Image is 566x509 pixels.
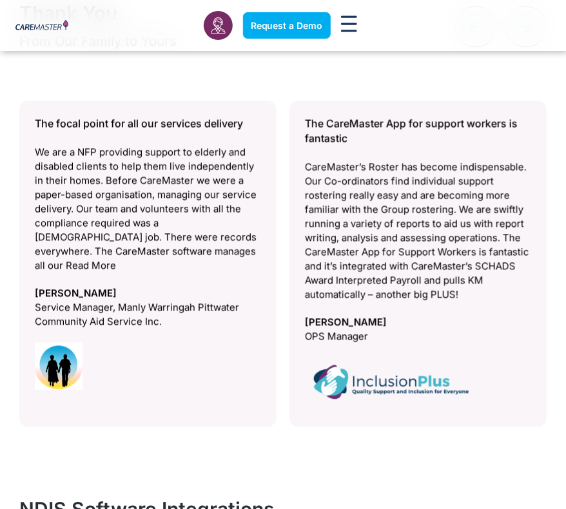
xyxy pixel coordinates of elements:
span: Service Manager, Manly Warringah Pittwater Community Aid Service Inc. [35,301,261,329]
span: The focal point for all our services delivery [35,117,243,130]
span: [PERSON_NAME] [305,316,531,330]
span: Request a Demo [251,20,323,31]
div: Menu Toggle [341,15,357,35]
a: Request a Demo [243,12,331,39]
span: OPS Manager [305,330,531,344]
div: CareMaster’s Roster has become indispensable. Our Co-ordinators find individual support rostering... [305,117,531,302]
img: CareMaster Logo [15,20,68,32]
div: 4 / 4 [289,101,547,427]
span: The CareMaster App for support workers is fantastic [305,117,518,145]
span: [PERSON_NAME] [35,287,261,301]
img: Marcelle Caterina [35,343,83,390]
div: We are a NFP providing support to elderly and disabled clients to help them live independently in... [35,117,261,273]
img: Rachel Nicholls [305,358,478,407]
div: 3 / 4 [19,101,277,427]
div: Slides [19,101,547,427]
